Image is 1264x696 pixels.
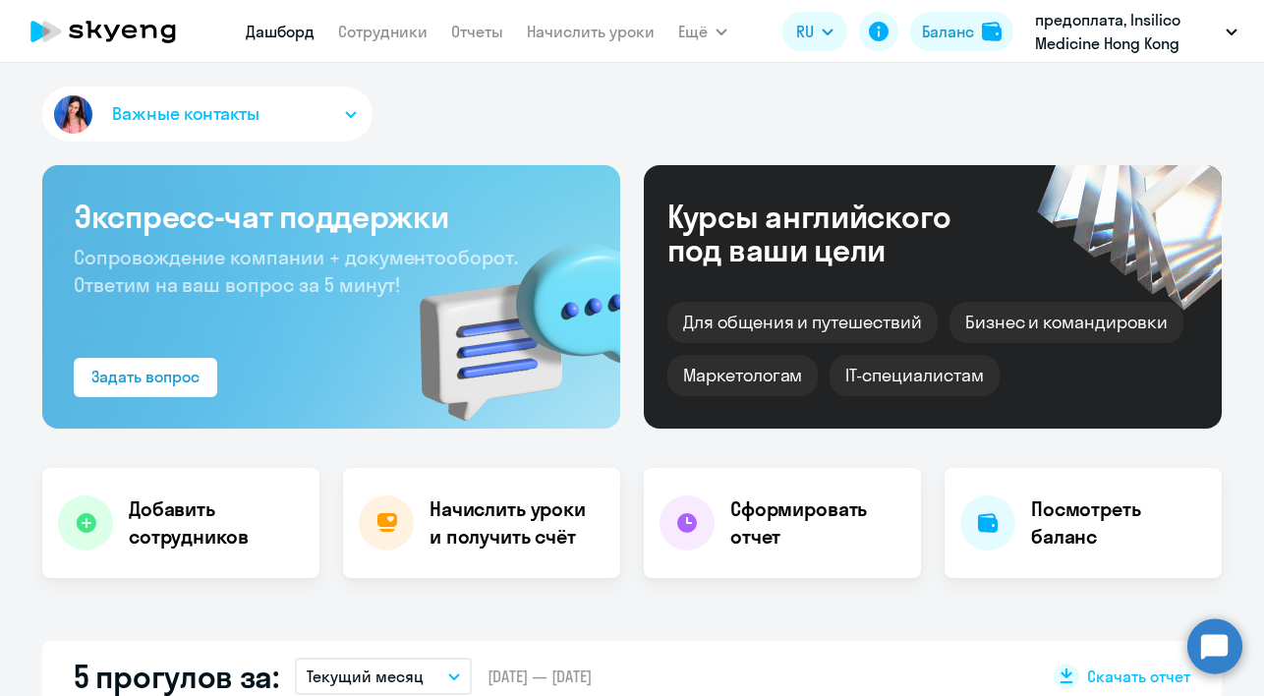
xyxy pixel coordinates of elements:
span: Сопровождение компании + документооборот. Ответим на ваш вопрос за 5 минут! [74,245,518,297]
button: Задать вопрос [74,358,217,397]
img: balance [982,22,1002,41]
div: Баланс [922,20,974,43]
div: Для общения и путешествий [667,302,938,343]
div: IT-специалистам [830,355,999,396]
h4: Посмотреть баланс [1031,495,1206,551]
h2: 5 прогулов за: [74,657,279,696]
span: Скачать отчет [1087,666,1190,687]
div: Бизнес и командировки [949,302,1183,343]
span: [DATE] — [DATE] [488,666,592,687]
p: предоплата, Insilico Medicine Hong Kong Limited [1035,8,1218,55]
span: RU [796,20,814,43]
span: Важные контакты [112,101,259,127]
img: bg-img [391,207,620,429]
button: Важные контакты [42,87,373,142]
a: Сотрудники [338,22,428,41]
h3: Экспресс-чат поддержки [74,197,589,236]
button: предоплата, Insilico Medicine Hong Kong Limited [1025,8,1247,55]
a: Начислить уроки [527,22,655,41]
button: Балансbalance [910,12,1013,51]
span: Ещё [678,20,708,43]
h4: Добавить сотрудников [129,495,304,551]
button: Ещё [678,12,727,51]
h4: Сформировать отчет [730,495,905,551]
button: Текущий месяц [295,658,472,695]
button: RU [782,12,847,51]
div: Курсы английского под ваши цели [667,200,1004,266]
a: Отчеты [451,22,503,41]
h4: Начислить уроки и получить счёт [430,495,601,551]
a: Дашборд [246,22,315,41]
div: Маркетологам [667,355,818,396]
p: Текущий месяц [307,665,424,688]
div: Задать вопрос [91,365,200,388]
img: avatar [50,91,96,138]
